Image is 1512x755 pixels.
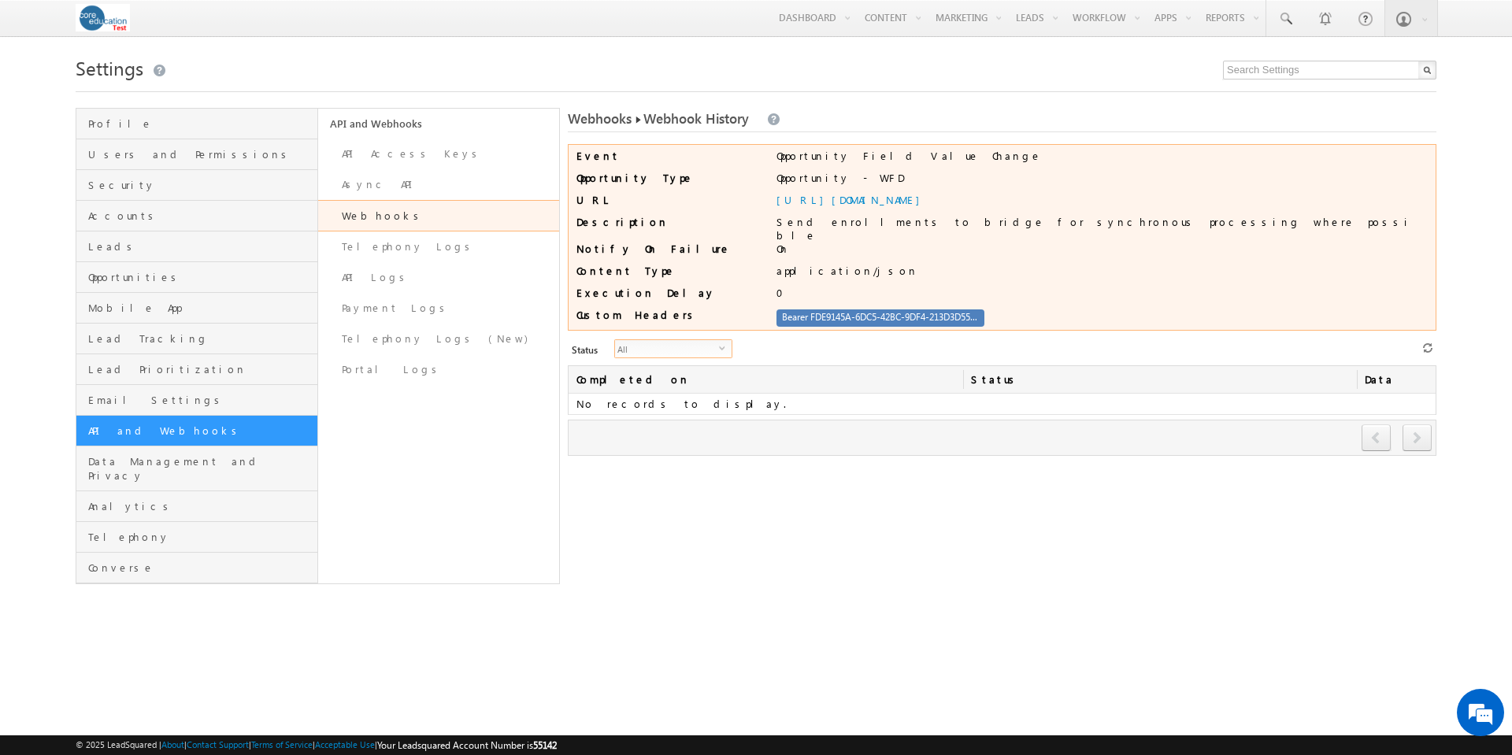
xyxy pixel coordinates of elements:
[88,454,313,483] span: Data Management and Privacy
[318,109,560,139] a: API and Webhooks
[187,739,249,749] a: Contact Support
[76,55,143,80] span: Settings
[568,109,632,128] a: Webhooks
[776,242,1421,264] div: On
[76,553,317,583] a: Converse
[318,293,560,324] a: Payment Logs
[88,239,313,254] span: Leads
[318,324,560,354] a: Telephony Logs (New)
[1362,426,1392,451] a: prev
[1357,366,1436,393] span: Data
[1223,61,1436,80] input: Search Settings
[776,149,1421,171] div: Opportunity Field Value Change
[76,522,317,553] a: Telephony
[963,366,1357,393] span: Status
[569,394,1436,415] td: No records to display.
[76,139,317,170] a: Users and Permissions
[533,739,557,751] span: 55142
[1403,426,1432,451] a: next
[615,340,719,357] span: All
[88,393,313,407] span: Email Settings
[88,147,313,161] span: Users and Permissions
[576,215,669,228] span: Description
[88,301,313,315] span: Mobile App
[76,231,317,262] a: Leads
[76,416,317,446] a: API and Webhooks
[782,310,979,324] span: Bearer FDE9145A-6DC5-42BC-9DF4-213D3D55E6D8
[719,344,732,351] span: select
[568,109,749,128] span: Webhook History
[88,561,313,575] span: Converse
[569,366,962,393] a: Completed on
[76,385,317,416] a: Email Settings
[576,308,699,321] span: Custom Headers
[88,362,313,376] span: Lead Prioritization
[161,739,184,749] a: About
[88,530,313,544] span: Telephony
[88,499,313,513] span: Analytics
[776,264,1421,286] div: application/json
[1362,424,1391,451] span: prev
[76,491,317,522] a: Analytics
[88,331,313,346] span: Lead Tracking
[76,109,317,139] a: Profile
[576,171,694,184] span: Opportunity Type
[76,293,317,324] a: Mobile App
[776,286,1421,308] div: 0
[576,286,716,299] span: Execution Delay
[318,262,560,293] a: API Logs
[251,739,313,749] a: Terms of Service
[572,343,598,357] span: Status
[88,270,313,284] span: Opportunities
[318,139,560,169] a: API Access Keys
[76,201,317,231] a: Accounts
[318,169,560,200] a: Async API
[576,149,620,162] span: Event
[88,178,313,192] span: Security
[76,262,317,293] a: Opportunities
[1403,424,1432,451] span: next
[315,739,375,749] a: Acceptable Use
[776,215,1421,242] div: Send enrollments to bridge for synchronous processing where possible
[318,354,560,385] a: Portal Logs
[76,738,557,753] span: © 2025 LeadSquared | | | | |
[318,200,560,231] a: Webhooks
[576,242,731,255] span: Notify On Failure
[576,264,676,277] span: Content Type
[377,739,557,751] span: Your Leadsquared Account Number is
[318,231,560,262] a: Telephony Logs
[76,446,317,491] a: Data Management and Privacy
[76,324,317,354] a: Lead Tracking
[76,4,130,31] img: Custom Logo
[76,354,317,385] a: Lead Prioritization
[88,117,313,131] span: Profile
[76,170,317,201] a: Security
[88,424,313,438] span: API and Webhooks
[88,209,313,223] span: Accounts
[776,193,928,206] a: [URL][DOMAIN_NAME]
[576,193,612,206] span: URL
[776,171,1421,193] div: Opportunity - WFD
